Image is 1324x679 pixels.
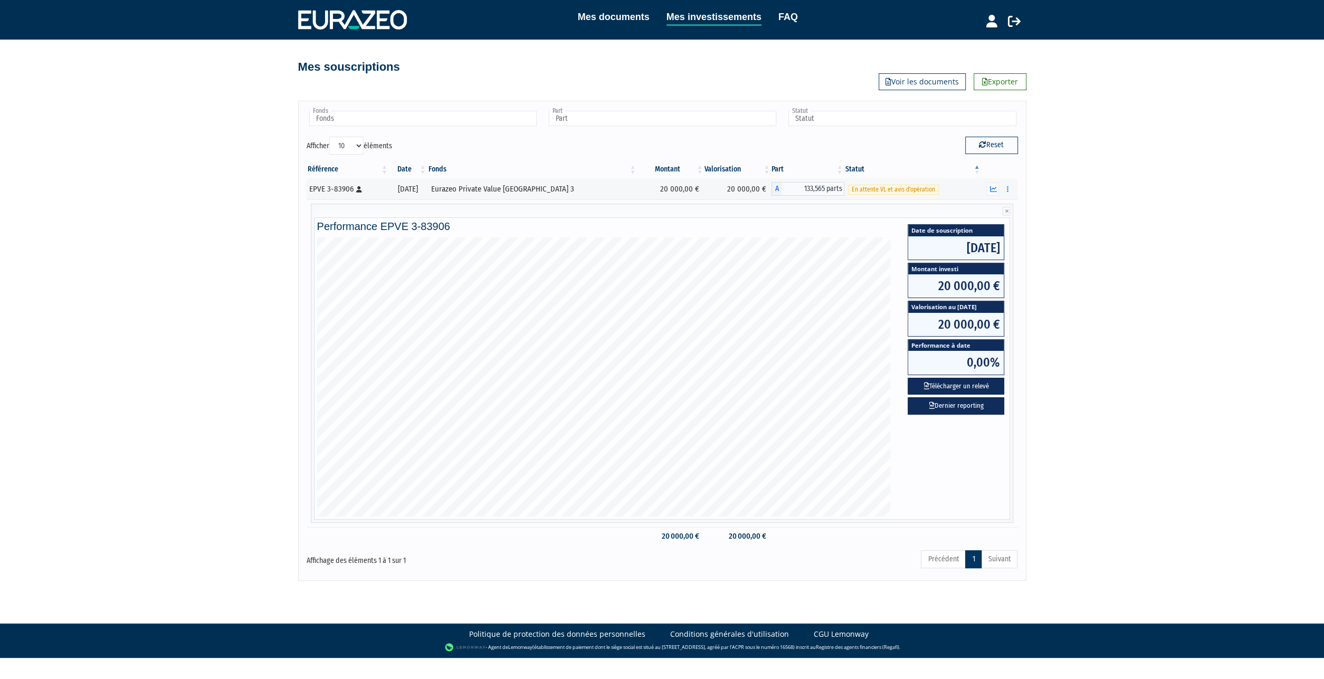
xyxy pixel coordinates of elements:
th: Part: activer pour trier la colonne par ordre croissant [771,160,844,178]
a: Voir les documents [879,73,966,90]
div: EPVE 3-83906 [309,184,385,195]
a: CGU Lemonway [814,629,869,639]
th: Montant: activer pour trier la colonne par ordre croissant [637,160,704,178]
span: [DATE] [908,236,1004,260]
span: Valorisation au [DATE] [908,301,1004,312]
a: Politique de protection des données personnelles [469,629,645,639]
a: Précédent [921,550,966,568]
span: 20 000,00 € [908,274,1004,298]
img: logo-lemonway.png [445,642,485,653]
div: Affichage des éléments 1 à 1 sur 1 [307,549,594,566]
i: [Français] Personne physique [356,186,362,193]
button: Reset [965,137,1018,154]
th: Statut : activer pour trier la colonne par ordre d&eacute;croissant [844,160,982,178]
a: Conditions générales d'utilisation [670,629,789,639]
a: Lemonway [508,643,532,650]
td: 20 000,00 € [637,178,704,199]
a: Mes documents [578,9,650,24]
div: [DATE] [393,184,424,195]
select: Afficheréléments [329,137,364,155]
span: 0,00% [908,351,1004,374]
span: A [771,182,782,196]
span: 133,565 parts [782,182,844,196]
div: - Agent de (établissement de paiement dont le siège social est situé au [STREET_ADDRESS], agréé p... [11,642,1313,653]
a: Suivant [981,550,1017,568]
th: Fonds: activer pour trier la colonne par ordre croissant [427,160,637,178]
a: FAQ [778,9,798,24]
span: 20 000,00 € [908,313,1004,336]
span: Montant investi [908,263,1004,274]
img: 1732889491-logotype_eurazeo_blanc_rvb.png [298,10,407,29]
a: Exporter [974,73,1026,90]
th: Valorisation: activer pour trier la colonne par ordre croissant [704,160,771,178]
div: Eurazeo Private Value [GEOGRAPHIC_DATA] 3 [431,184,633,195]
span: En attente VL et avis d'opération [848,185,939,195]
span: Performance à date [908,340,1004,351]
h4: Performance EPVE 3-83906 [317,221,1007,232]
th: Date: activer pour trier la colonne par ordre croissant [389,160,427,178]
button: Télécharger un relevé [908,378,1004,395]
td: 20 000,00 € [704,527,771,546]
h4: Mes souscriptions [298,61,400,73]
a: Dernier reporting [908,397,1004,415]
span: Date de souscription [908,225,1004,236]
td: 20 000,00 € [704,178,771,199]
label: Afficher éléments [307,137,392,155]
div: A - Eurazeo Private Value Europe 3 [771,182,844,196]
a: Registre des agents financiers (Regafi) [816,643,899,650]
a: 1 [965,550,982,568]
a: Mes investissements [666,9,761,26]
th: Référence : activer pour trier la colonne par ordre croissant [307,160,389,178]
td: 20 000,00 € [637,527,704,546]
